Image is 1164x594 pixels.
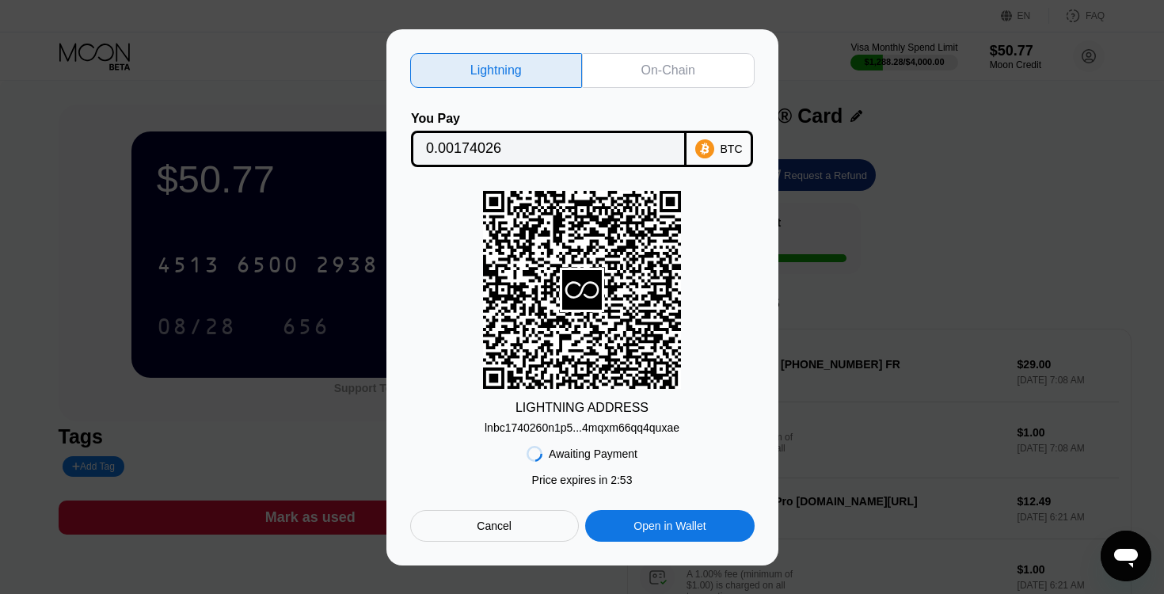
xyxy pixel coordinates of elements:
div: lnbc1740260n1p5...4mqxm66qq4quxae [485,415,679,434]
div: Lightning [470,63,522,78]
div: lnbc1740260n1p5...4mqxm66qq4quxae [485,421,679,434]
div: On-Chain [641,63,695,78]
div: Price expires in [532,474,633,486]
div: On-Chain [582,53,755,88]
div: BTC [721,143,743,155]
div: Cancel [410,510,579,542]
iframe: Button to launch messaging window [1101,531,1151,581]
div: You Pay [411,112,687,126]
div: Awaiting Payment [549,447,637,460]
div: LIGHTNING ADDRESS [515,401,649,415]
span: 2 : 53 [611,474,632,486]
div: Lightning [410,53,583,88]
div: You PayBTC [410,112,755,167]
div: Open in Wallet [633,519,706,533]
div: Cancel [477,519,512,533]
div: Open in Wallet [585,510,754,542]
